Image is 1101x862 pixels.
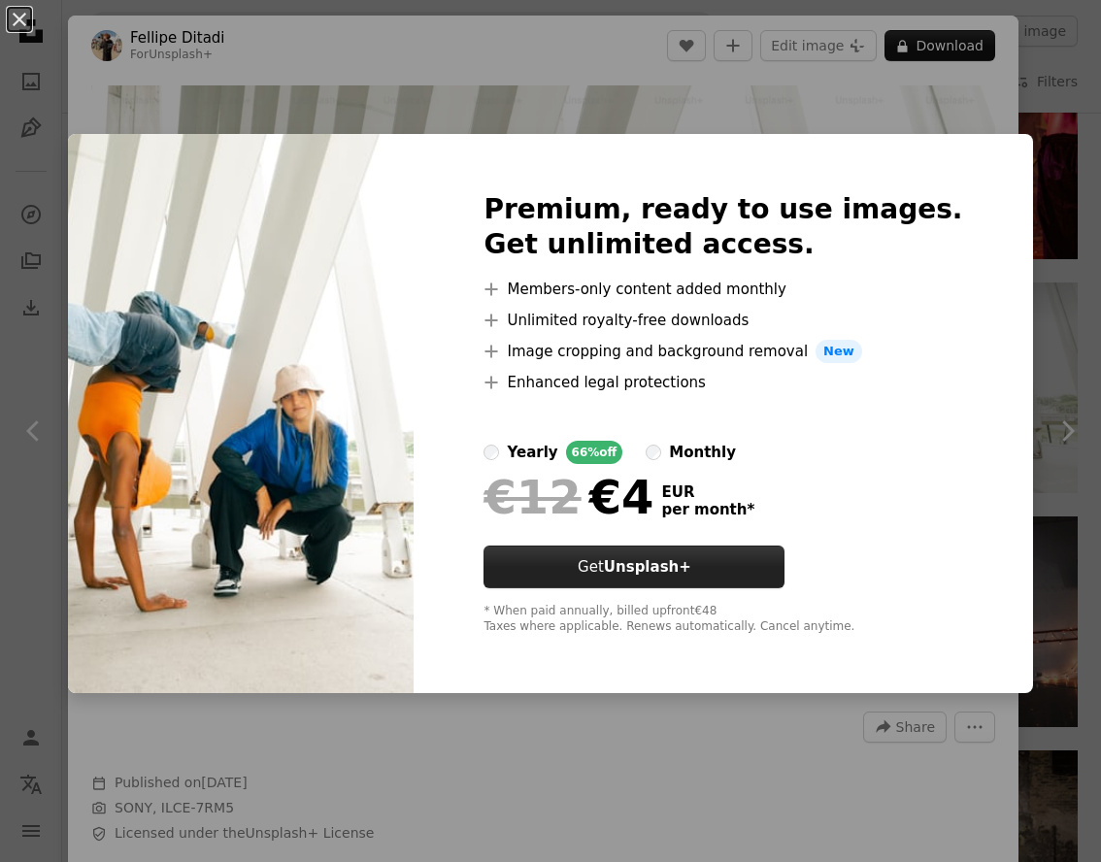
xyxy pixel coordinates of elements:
[484,546,784,588] button: GetUnsplash+
[484,340,962,363] li: Image cropping and background removal
[484,309,962,332] li: Unlimited royalty-free downloads
[507,441,557,464] div: yearly
[68,134,414,693] img: premium_photo-1710385173980-38cbfeee9d11
[646,445,661,460] input: monthly
[816,340,862,363] span: New
[669,441,736,464] div: monthly
[661,501,754,518] span: per month *
[484,278,962,301] li: Members-only content added monthly
[566,441,623,464] div: 66% off
[661,483,754,501] span: EUR
[604,558,691,576] strong: Unsplash+
[484,472,653,522] div: €4
[484,371,962,394] li: Enhanced legal protections
[484,192,962,262] h2: Premium, ready to use images. Get unlimited access.
[484,604,962,635] div: * When paid annually, billed upfront €48 Taxes where applicable. Renews automatically. Cancel any...
[484,445,499,460] input: yearly66%off
[484,472,581,522] span: €12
